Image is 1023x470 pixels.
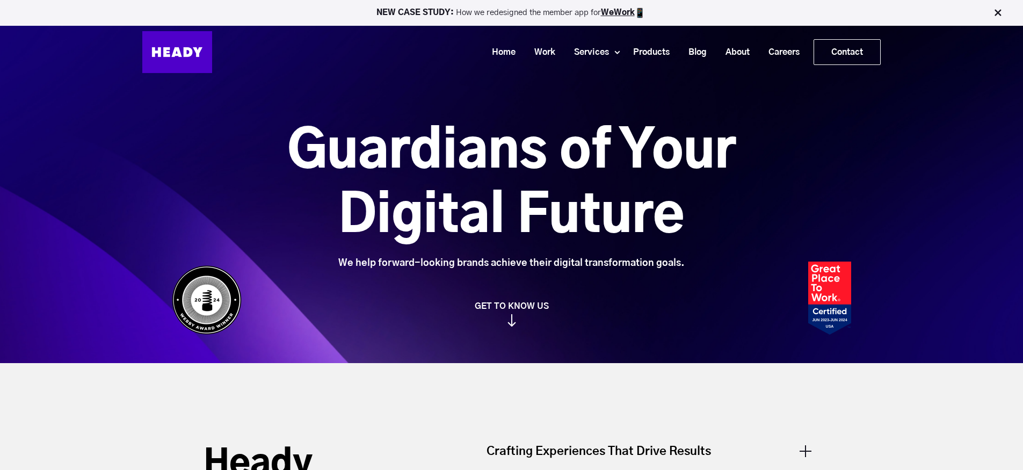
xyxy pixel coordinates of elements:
[478,42,521,62] a: Home
[992,8,1003,18] img: Close Bar
[755,42,805,62] a: Careers
[507,314,516,327] img: arrow_down
[376,9,456,17] strong: NEW CASE STUDY:
[166,301,857,327] a: GET TO KNOW US
[561,42,614,62] a: Services
[808,262,851,335] img: Heady_2023_Certification_Badge
[223,39,881,65] div: Navigation Menu
[814,40,880,64] a: Contact
[620,42,675,62] a: Products
[521,42,561,62] a: Work
[675,42,712,62] a: Blog
[142,31,212,73] img: Heady_Logo_Web-01 (1)
[712,42,755,62] a: About
[601,9,635,17] a: WeWork
[635,8,645,18] img: app emoji
[227,120,796,249] h1: Guardians of Your Digital Future
[172,265,242,335] img: Heady_WebbyAward_Winner-4
[227,257,796,269] div: We help forward-looking brands achieve their digital transformation goals.
[5,8,1018,18] p: How we redesigned the member app for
